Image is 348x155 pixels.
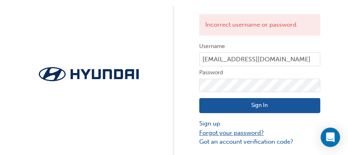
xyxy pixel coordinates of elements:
a: Forgot your password? [199,128,320,138]
div: Incorrect username or password. [199,14,320,36]
a: Got an account verification code? [199,137,320,147]
label: Username [199,42,320,51]
button: Sign In [199,98,320,113]
div: Open Intercom Messenger [321,128,340,147]
img: Trak [28,65,149,84]
input: Username [199,52,320,66]
label: Password [199,68,320,77]
a: Sign up [199,119,320,128]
